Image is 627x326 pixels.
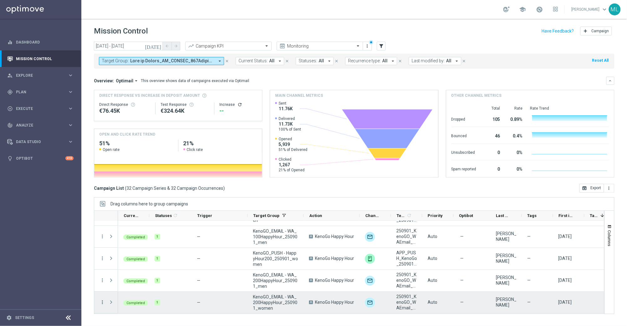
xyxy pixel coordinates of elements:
div: ML [609,3,621,15]
span: — [460,300,464,305]
i: add [583,28,588,34]
span: 250901_KenoGO_WAEmail_HappyHour100men [396,228,417,245]
h2: 21% [183,140,257,147]
span: Auto [428,300,437,305]
button: refresh [237,102,242,107]
span: — [460,278,464,283]
i: [DATE] [145,43,162,49]
span: 11.73K [279,121,301,127]
i: more_vert [607,186,612,191]
h3: Overview: [94,78,114,84]
div: Optimail [365,298,375,308]
span: 100% of Sent [279,127,301,132]
button: equalizer Dashboard [7,40,74,45]
a: Optibot [16,150,65,167]
i: arrow_drop_down [326,58,332,64]
span: All [446,58,452,64]
i: arrow_drop_down [277,58,283,64]
i: keyboard_arrow_right [68,122,74,128]
span: Sent [279,101,293,106]
span: Calculate column [406,212,412,219]
span: All [382,58,388,64]
div: Data Studio keyboard_arrow_right [7,139,74,144]
span: 51% of Delivered [279,147,307,152]
div: Explore [7,73,68,78]
span: KenoGO_PUSH - HappyHour200_250901_women [253,250,298,267]
div: 01 Sep 2025, Monday [558,256,572,261]
h2: 51% [99,140,173,147]
span: — [527,300,531,305]
i: more_vert [100,234,105,240]
span: Statuses: [299,58,317,64]
span: Execute [16,107,68,111]
span: Current Status [124,213,139,218]
button: arrow_forward [172,42,180,50]
span: Analyze [16,123,68,127]
i: close [225,59,229,63]
div: 01 Sep 2025, Monday [558,278,572,283]
div: Optimail [365,276,375,286]
span: 1,267 [279,162,305,168]
div: €76,454 [99,107,150,115]
span: Channel [365,213,380,218]
button: more_vert [100,278,105,283]
button: lightbulb Optibot +10 [7,156,74,161]
span: 250901_KenoGO_WAEmail_HappyHour200women [396,294,417,311]
div: Mission Control [7,56,74,61]
button: play_circle_outline Execute keyboard_arrow_right [7,106,74,111]
i: arrow_back [165,44,169,48]
button: close [224,58,230,65]
ng-select: Monitoring [277,42,363,50]
colored-tag: Completed [123,278,148,284]
div: 0 [484,163,500,173]
span: 32 Campaign Series & 32 Campaign Occurrences [126,185,223,191]
button: more_vert [100,256,105,261]
span: Target Group: [102,58,129,64]
span: KenoGo Happy Hour [315,256,354,261]
span: Priority [428,213,443,218]
span: — [197,256,200,261]
span: A [309,279,313,282]
a: [PERSON_NAME]keyboard_arrow_down [571,5,609,14]
i: person_search [7,73,13,78]
div: Tina Wang [496,275,517,286]
i: keyboard_arrow_right [68,72,74,78]
span: Columns [607,230,612,246]
colored-tag: Completed [123,256,148,262]
button: person_search Explore keyboard_arrow_right [7,73,74,78]
span: 250901_KenoGO_WAEmail_HappyHour200men [396,272,417,289]
i: open_in_browser [582,186,587,191]
div: Press SPACE to select this row. [94,270,118,292]
span: Templates [397,213,406,218]
div: 105 [484,114,500,124]
span: APP_PUSH_KenoGo_250901_HappyHour200women [396,250,417,267]
div: Unsubscribed [451,147,476,157]
div: Tina Wang [496,231,517,242]
span: Current Status: [239,58,268,64]
i: refresh [407,213,412,218]
i: lightbulb [7,156,13,161]
span: A [309,257,313,261]
i: close [285,59,289,63]
span: 21% of Opened [279,168,305,173]
span: — [527,278,531,283]
div: 1 [155,278,160,283]
input: Have Feedback? [542,29,574,33]
button: Optimail arrow_drop_down [114,78,141,84]
img: OptiMobile Push [365,254,375,264]
i: keyboard_arrow_right [68,106,74,111]
ng-select: Campaign KPI [185,42,272,50]
span: First in Range [559,213,574,218]
span: Optimail [116,78,133,84]
div: Rate Trend [530,106,609,111]
h4: OPEN AND CLICK RATE TREND [99,132,155,137]
span: Plan [16,90,68,94]
i: keyboard_arrow_down [608,79,613,83]
div: 0% [508,147,523,157]
span: KenoGo Happy Hour [315,300,354,305]
span: — [460,256,464,261]
span: keyboard_arrow_down [601,6,608,13]
h4: Other channel metrics [451,93,502,98]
